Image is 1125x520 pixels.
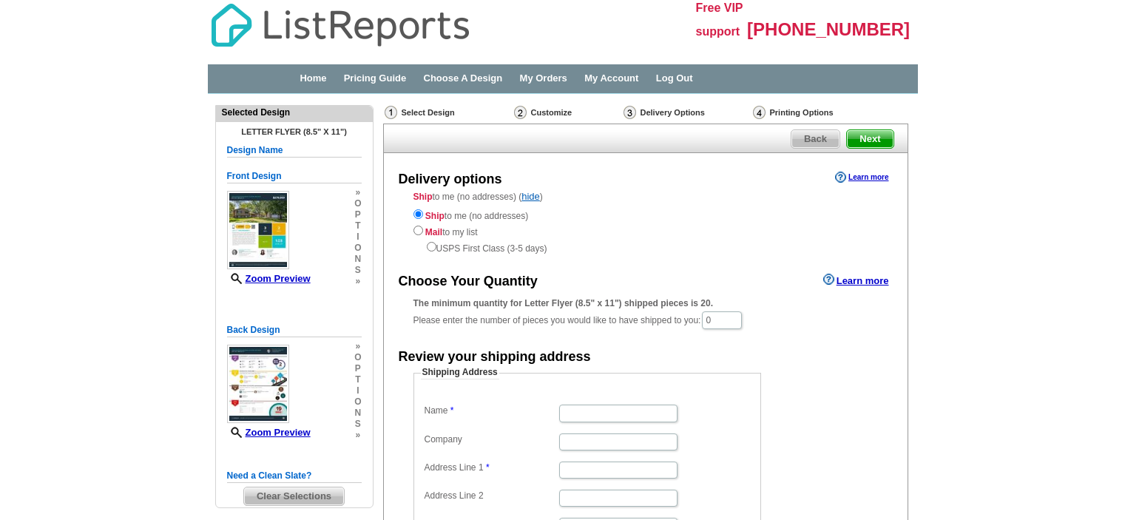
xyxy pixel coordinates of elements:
[413,192,433,202] strong: Ship
[244,487,344,505] span: Clear Selections
[354,341,361,352] span: »
[354,385,361,396] span: i
[622,105,751,124] div: Delivery Options
[791,129,840,149] a: Back
[421,366,499,379] legend: Shipping Address
[413,239,878,255] div: USPS First Class (3-5 days)
[227,323,362,337] h5: Back Design
[584,72,638,84] a: My Account
[227,169,362,183] h5: Front Design
[227,143,362,158] h5: Design Name
[514,106,527,119] img: Customize
[413,297,878,331] div: Please enter the number of pieces you would like to have shipped to you:
[747,19,910,39] span: [PHONE_NUMBER]
[520,72,567,84] a: My Orders
[354,430,361,441] span: »
[227,345,289,423] img: small-thumb.jpg
[696,1,743,38] span: Free VIP support
[354,254,361,265] span: n
[354,209,361,220] span: p
[216,106,373,119] div: Selected Design
[354,198,361,209] span: o
[383,105,513,124] div: Select Design
[847,130,893,148] span: Next
[791,130,839,148] span: Back
[385,106,397,119] img: Select Design
[354,276,361,287] span: »
[354,265,361,276] span: s
[354,408,361,419] span: n
[354,374,361,385] span: t
[513,105,622,120] div: Customize
[835,172,888,183] a: Learn more
[354,352,361,363] span: o
[227,427,311,438] a: Zoom Preview
[354,243,361,254] span: o
[413,206,878,255] div: to me (no addresses) to my list
[656,72,693,84] a: Log Out
[354,232,361,243] span: i
[751,105,883,120] div: Printing Options
[753,106,766,119] img: Printing Options & Summary
[399,170,502,189] div: Delivery options
[227,127,362,136] h4: Letter Flyer (8.5" x 11")
[354,363,361,374] span: p
[425,490,558,502] label: Address Line 2
[425,405,558,417] label: Name
[227,191,289,269] img: small-thumb.jpg
[384,190,908,255] div: to me (no addresses) ( )
[425,211,445,221] strong: Ship
[227,273,311,284] a: Zoom Preview
[424,72,503,84] a: Choose A Design
[425,433,558,446] label: Company
[300,72,326,84] a: Home
[413,297,878,310] div: The minimum quantity for Letter Flyer (8.5" x 11") shipped pieces is 20.
[823,274,889,286] a: Learn more
[399,348,591,367] div: Review your shipping address
[354,187,361,198] span: »
[425,227,442,237] strong: Mail
[399,272,538,291] div: Choose Your Quantity
[354,419,361,430] span: s
[425,462,558,474] label: Address Line 1
[354,396,361,408] span: o
[227,469,362,483] h5: Need a Clean Slate?
[344,72,407,84] a: Pricing Guide
[624,106,636,119] img: Delivery Options
[521,191,540,202] a: hide
[354,220,361,232] span: t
